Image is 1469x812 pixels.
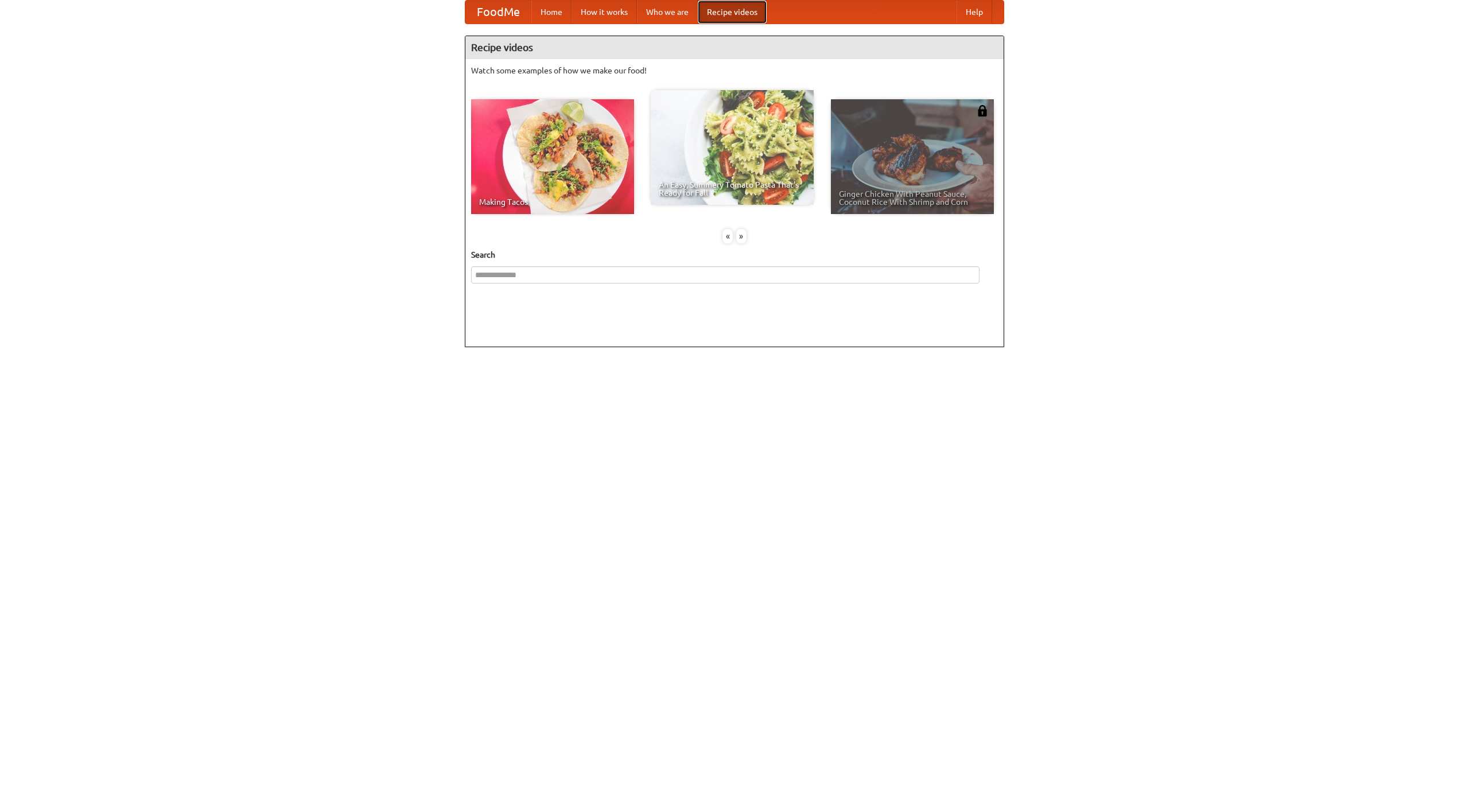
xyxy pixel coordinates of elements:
p: Watch some examples of how we make our food! [471,65,998,76]
a: An Easy, Summery Tomato Pasta That's Ready for Fall [651,90,814,205]
span: Making Tacos [479,198,626,206]
a: FoodMe [465,1,531,24]
div: « [722,229,733,243]
a: Recipe videos [698,1,767,24]
span: An Easy, Summery Tomato Pasta That's Ready for Fall [659,181,806,197]
a: How it works [572,1,637,24]
h4: Recipe videos [465,36,1004,59]
a: Help [957,1,992,24]
div: » [736,229,747,243]
a: Home [531,1,572,24]
a: Making Tacos [471,99,634,214]
a: Who we are [637,1,698,24]
img: 483408.png [977,105,988,116]
h5: Search [471,249,998,261]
